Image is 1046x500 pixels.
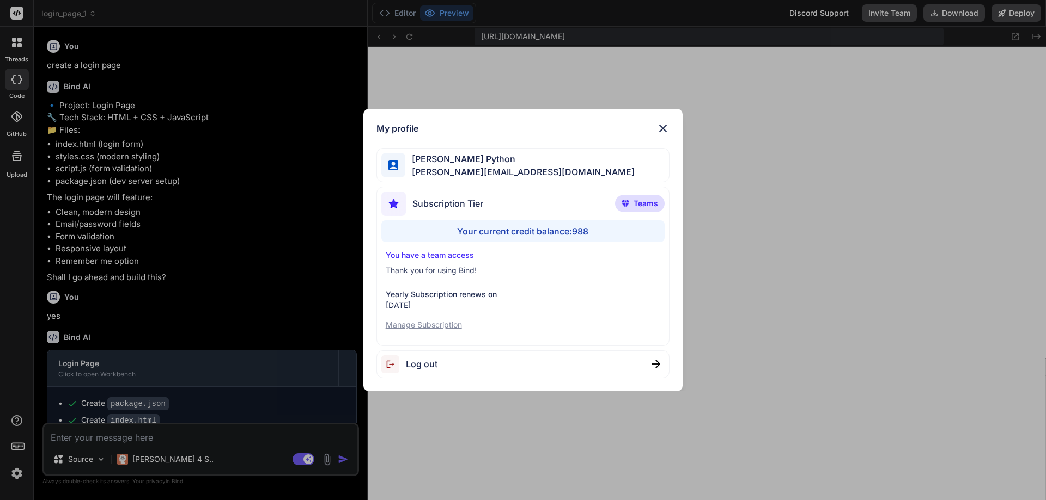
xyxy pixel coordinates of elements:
p: Yearly Subscription renews on [386,289,661,300]
h1: My profile [376,122,418,135]
img: close [656,122,670,135]
span: Log out [406,357,437,371]
p: You have a team access [386,250,661,261]
div: Your current credit balance: 988 [381,220,665,242]
img: close [652,360,660,368]
img: subscription [381,192,406,216]
span: Subscription Tier [412,197,483,210]
img: profile [388,160,399,170]
img: logout [381,355,406,373]
img: premium [622,200,629,207]
p: Manage Subscription [386,319,661,330]
p: [DATE] [386,300,661,311]
p: Thank you for using Bind! [386,265,661,276]
span: [PERSON_NAME] Python [405,152,635,165]
span: [PERSON_NAME][EMAIL_ADDRESS][DOMAIN_NAME] [405,165,635,178]
span: Teams [634,198,658,209]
